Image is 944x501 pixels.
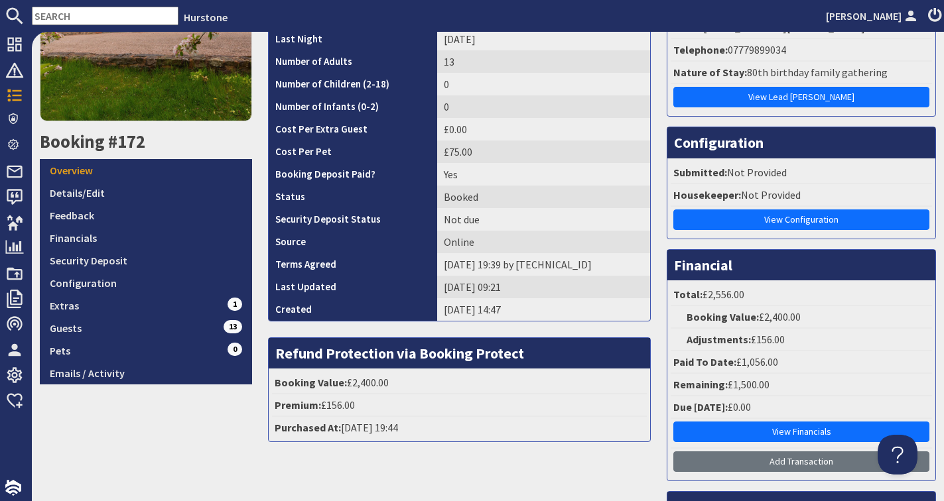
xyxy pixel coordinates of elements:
[40,249,252,272] a: Security Deposit
[437,276,651,298] td: [DATE] 09:21
[673,87,929,107] a: View Lead [PERSON_NAME]
[671,351,932,374] li: £1,056.00
[878,435,917,474] iframe: Toggle Customer Support
[40,227,252,249] a: Financials
[671,396,932,419] li: £0.00
[437,95,651,118] td: 0
[437,28,651,50] td: [DATE]
[269,118,437,140] th: Cost Per Extra Guest
[673,421,929,442] a: View Financials
[269,140,437,163] th: Cost Per Pet
[673,378,728,391] strong: Remaining:
[40,294,252,317] a: Extras1
[437,253,651,276] td: [DATE] 19:39 by [TECHNICAL_ID]
[275,398,321,412] strong: Premium:
[275,376,347,389] strong: Booking Value:
[671,306,932,329] li: £2,400.00
[269,208,437,231] th: Security Deposit Status
[269,186,437,208] th: Status
[437,73,651,95] td: 0
[671,39,932,62] li: 07779899034
[687,310,759,323] strong: Booking Value:
[673,400,728,414] strong: Due [DATE]:
[269,276,437,298] th: Last Updated
[673,355,736,368] strong: Paid To Date:
[269,231,437,253] th: Source
[269,73,437,95] th: Number of Children (2-18)
[667,250,935,280] h3: Financial
[272,417,647,438] li: [DATE] 19:44
[40,339,252,362] a: Pets0
[40,131,252,152] h2: Booking #172
[671,162,932,184] li: Not Provided
[671,329,932,351] li: £156.00
[687,333,751,346] strong: Adjustments:
[32,7,178,25] input: SEARCH
[40,159,252,182] a: Overview
[671,284,932,306] li: £2,556.00
[272,394,647,417] li: £156.00
[269,253,437,276] th: Terms Agreed
[5,480,21,496] img: staytech_i_w-64f4e8e9ee0a9c174fd5317b4b171b261742d2d393467e5bdba4413f4f884c10.svg
[40,272,252,294] a: Configuration
[671,184,932,207] li: Not Provided
[667,127,935,158] h3: Configuration
[269,50,437,73] th: Number of Adults
[269,95,437,118] th: Number of Infants (0-2)
[272,372,647,394] li: £2,400.00
[673,188,741,201] strong: Housekeeper:
[673,209,929,230] a: View Configuration
[40,204,252,227] a: Feedback
[671,62,932,84] li: 80th birthday family gathering
[673,166,727,179] strong: Submitted:
[437,163,651,186] td: Yes
[437,118,651,140] td: £0.00
[437,186,651,208] td: Booked
[228,298,242,311] span: 1
[269,28,437,50] th: Last Night
[224,320,242,333] span: 13
[269,338,651,368] h3: Refund Protection via Booking Protect
[269,163,437,186] th: Booking Deposit Paid?
[437,140,651,163] td: £75.00
[437,208,651,231] td: Not due
[673,451,929,472] a: Add Transaction
[184,11,228,24] a: Hurstone
[228,343,242,356] span: 0
[275,421,341,434] strong: Purchased At:
[40,317,252,339] a: Guests13
[40,362,252,384] a: Emails / Activity
[437,50,651,73] td: 13
[437,298,651,321] td: [DATE] 14:47
[40,182,252,204] a: Details/Edit
[269,298,437,321] th: Created
[671,374,932,396] li: £1,500.00
[673,288,703,301] strong: Total:
[673,66,747,79] strong: Nature of Stay:
[437,231,651,253] td: Online
[826,8,920,24] a: [PERSON_NAME]
[673,43,728,56] strong: Telephone:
